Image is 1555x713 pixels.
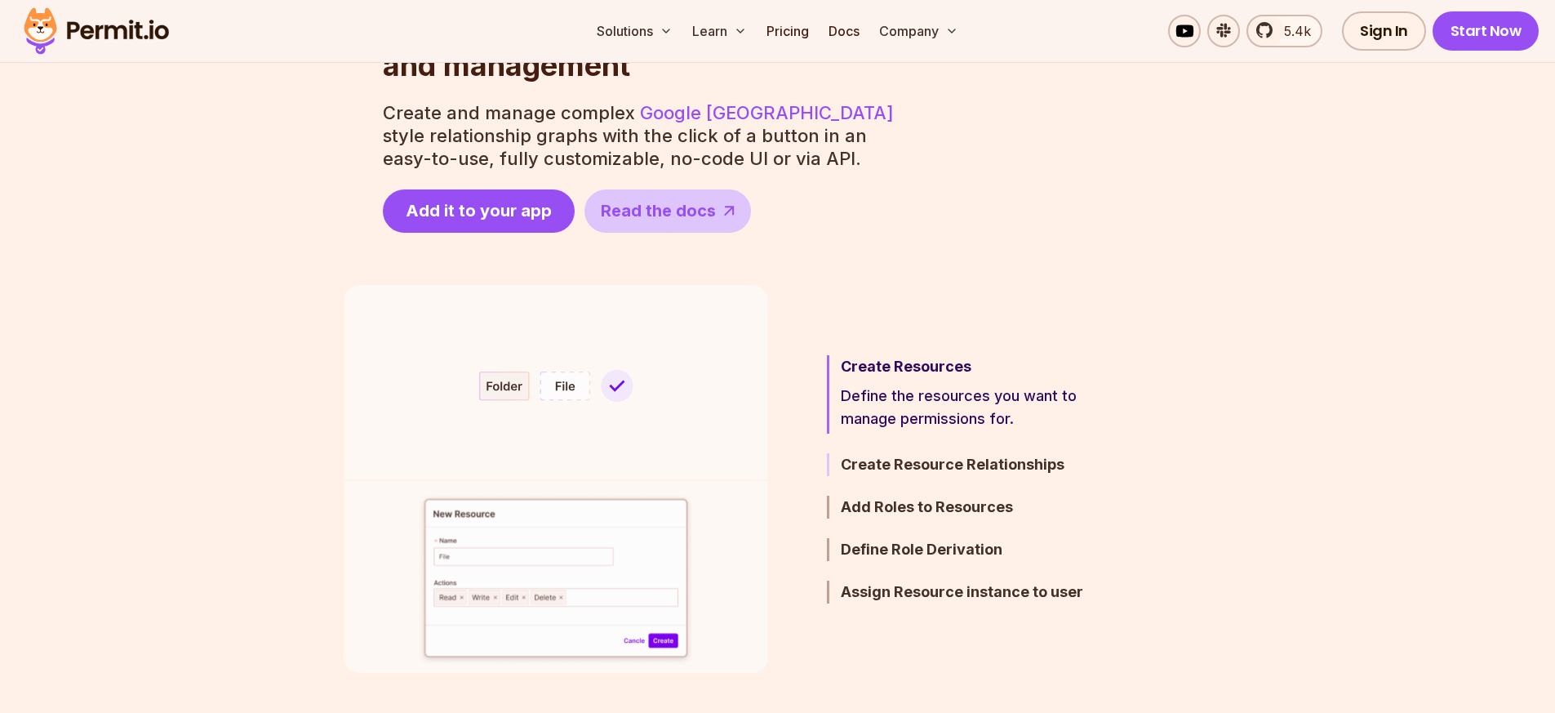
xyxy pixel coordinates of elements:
a: Google [GEOGRAPHIC_DATA] [640,102,894,123]
button: Learn [686,15,753,47]
h2: and management [383,16,739,82]
a: 5.4k [1246,15,1322,47]
button: Create ResourcesDefine the resources you want to manage permissions for. [827,355,1126,434]
h3: Create Resources [841,355,1126,378]
a: Pricing [760,15,815,47]
p: Create and manage complex style relationship graphs with the click of a button in an easy-to-use,... [383,101,897,170]
p: Define the resources you want to manage permissions for. [841,385,1126,430]
button: Assign Resource instance to user [827,581,1126,604]
h3: Add Roles to Resources [841,496,1126,519]
span: Add it to your app [406,199,552,222]
a: Sign In [1342,11,1426,51]
a: Docs [822,15,866,47]
h3: Define Role Derivation [841,538,1126,561]
a: Add it to your app [383,189,575,233]
h3: Assign Resource instance to user [841,581,1126,604]
img: Permit logo [16,3,176,59]
h3: Create Resource Relationships [841,453,1126,476]
button: Create Resource Relationships [827,453,1126,476]
button: Company [873,15,965,47]
a: Start Now [1433,11,1539,51]
span: 5.4k [1274,21,1311,41]
button: Solutions [590,15,679,47]
button: Add Roles to Resources [827,496,1126,519]
span: Read the docs [601,199,716,222]
button: Define Role Derivation [827,538,1126,561]
a: Read the docs [584,189,751,233]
